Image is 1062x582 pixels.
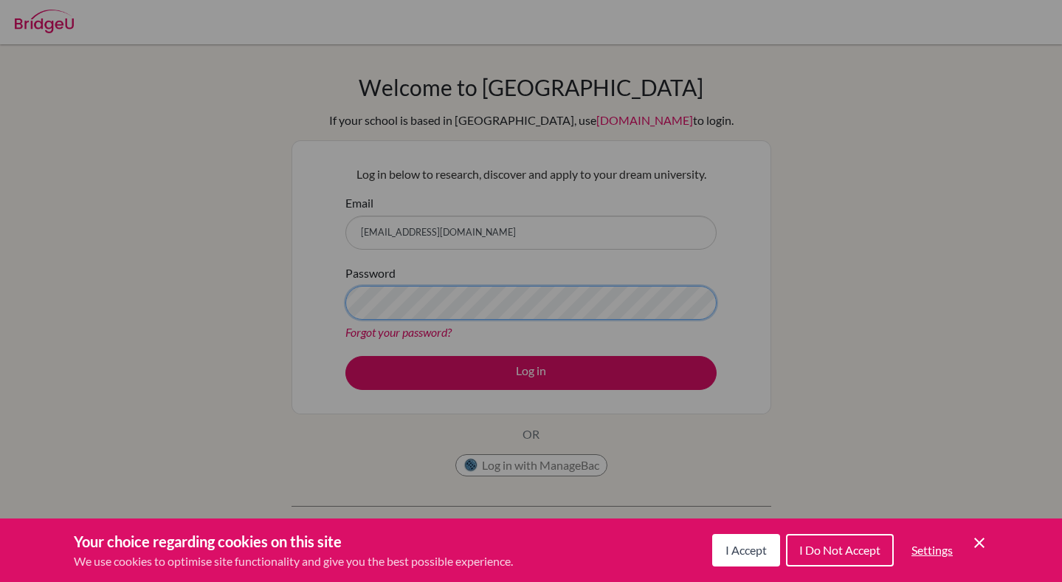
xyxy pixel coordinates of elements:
[786,534,894,566] button: I Do Not Accept
[725,543,767,557] span: I Accept
[970,534,988,552] button: Save and close
[74,530,513,552] h3: Your choice regarding cookies on this site
[911,543,953,557] span: Settings
[900,535,965,565] button: Settings
[712,534,780,566] button: I Accept
[74,552,513,570] p: We use cookies to optimise site functionality and give you the best possible experience.
[799,543,880,557] span: I Do Not Accept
